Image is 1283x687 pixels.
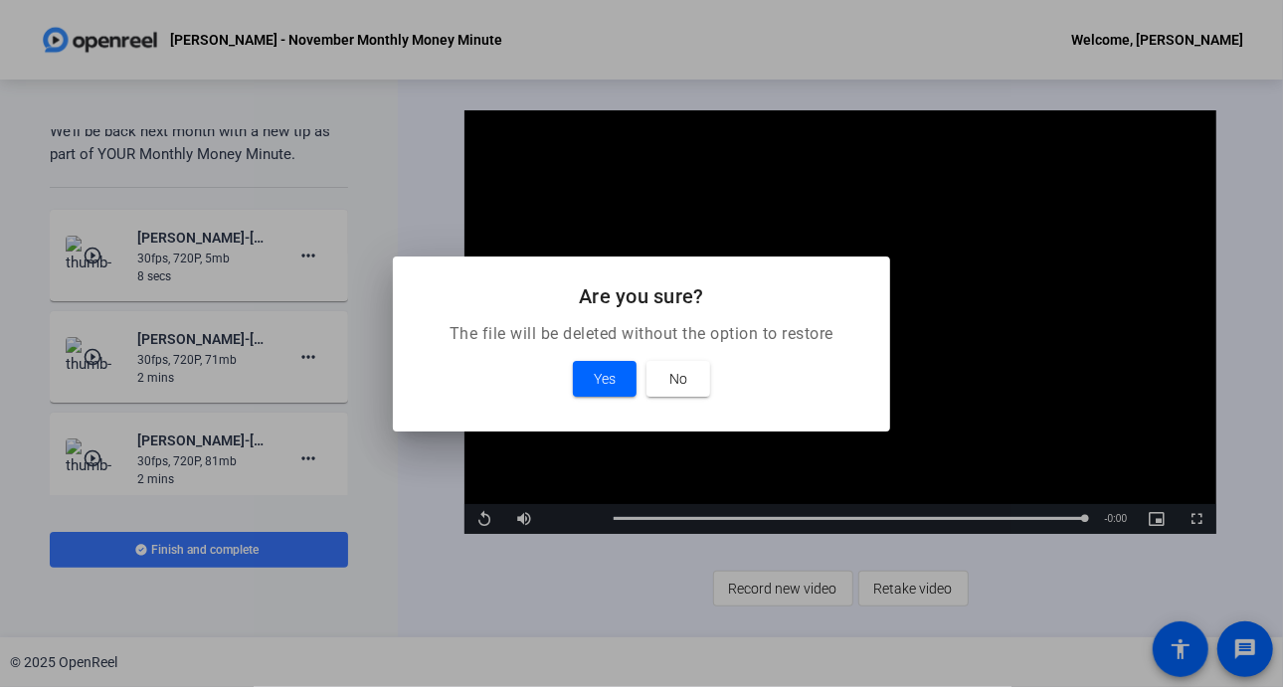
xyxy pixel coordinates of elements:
h2: Are you sure? [417,280,866,312]
span: No [669,367,687,391]
p: The file will be deleted without the option to restore [417,322,866,346]
button: No [646,361,710,397]
span: Yes [594,367,616,391]
button: Yes [573,361,637,397]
